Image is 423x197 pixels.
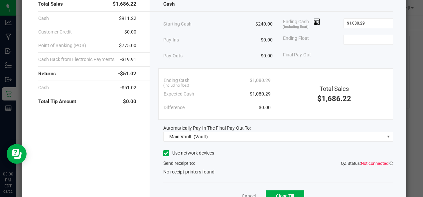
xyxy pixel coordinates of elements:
span: (Vault) [194,134,208,139]
span: Point of Banking (POB) [38,42,86,49]
span: $0.00 [123,98,136,105]
span: Customer Credit [38,29,72,35]
span: $911.22 [119,15,136,22]
span: Cash [38,84,49,91]
span: -$51.02 [120,84,136,91]
span: $0.00 [124,29,136,35]
span: Send receipt to: [163,161,195,166]
span: $1,686.22 [317,95,351,103]
span: Total Tip Amount [38,98,76,105]
span: $775.00 [119,42,136,49]
span: $0.00 [261,52,273,59]
span: Automatically Pay-In The Final Pay-Out To: [163,125,251,131]
span: $1,080.29 [250,77,271,84]
span: Total Sales [320,85,349,92]
span: -$51.02 [118,70,136,78]
span: $1,686.22 [113,0,136,8]
span: No receipt printers found [163,168,214,175]
span: (including float) [163,83,189,89]
span: $0.00 [261,36,273,43]
span: (including float) [283,24,309,30]
span: Ending Cash [283,18,320,28]
span: Total Sales [38,0,63,8]
span: $240.00 [255,21,273,28]
span: Pay-Ins [163,36,179,43]
span: Expected Cash [164,91,194,98]
span: Main Vault [169,134,192,139]
span: Not connected [361,161,388,166]
span: $1,080.29 [250,91,271,98]
iframe: Resource center [7,144,27,164]
span: Ending Float [283,35,309,45]
span: Cash [38,15,49,22]
span: Final Pay-Out [283,51,311,58]
span: Cash [163,0,175,8]
div: Returns [38,67,136,81]
label: Use network devices [163,150,214,157]
span: Cash Back from Electronic Payments [38,56,114,63]
span: Ending Cash [164,77,190,84]
span: QZ Status: [341,161,393,166]
span: $0.00 [259,104,271,111]
span: Difference [164,104,185,111]
span: Pay-Outs [163,52,183,59]
span: -$19.91 [120,56,136,63]
span: Starting Cash [163,21,192,28]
